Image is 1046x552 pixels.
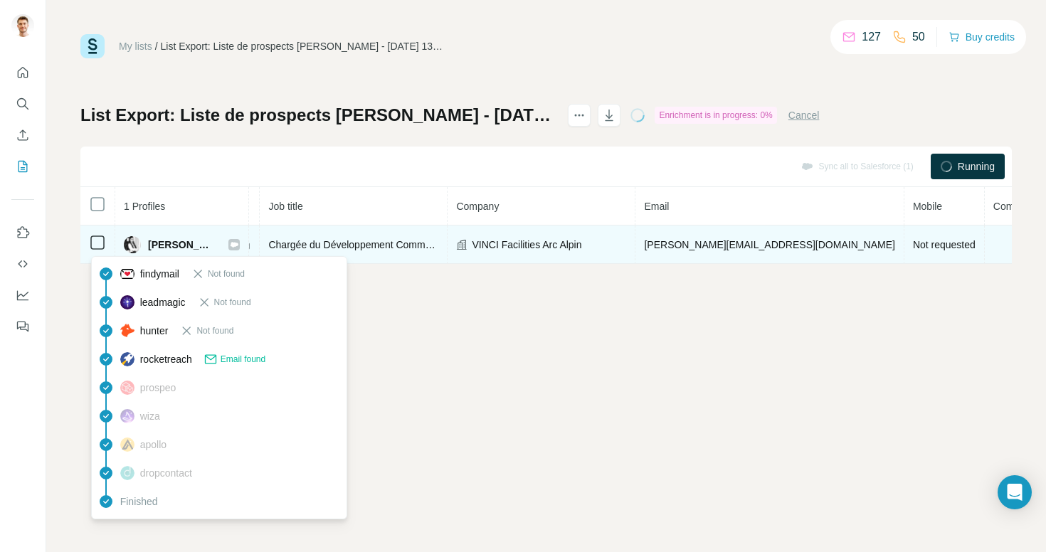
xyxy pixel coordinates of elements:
div: Open Intercom Messenger [998,475,1032,509]
span: dropcontact [140,466,192,480]
span: [PERSON_NAME][EMAIL_ADDRESS][DOMAIN_NAME] [644,239,894,250]
img: provider hunter logo [120,324,134,336]
span: leadmagic [140,295,186,309]
button: Buy credits [949,27,1015,47]
button: Dashboard [11,282,34,308]
span: Company [456,201,499,212]
img: Avatar [124,236,141,253]
button: Quick start [11,60,34,85]
button: Use Surfe API [11,251,34,277]
img: provider prospeo logo [120,381,134,395]
h1: List Export: Liste de prospects [PERSON_NAME] - [DATE] 13:35 [80,104,555,127]
img: provider dropcontact logo [120,466,134,480]
img: Surfe Logo [80,34,105,58]
img: provider apollo logo [120,437,134,452]
span: hunter [140,324,169,338]
div: Enrichment is in progress: 0% [655,107,776,124]
button: Use Surfe on LinkedIn [11,220,34,245]
span: Finished [120,494,158,509]
a: My lists [119,41,152,52]
button: actions [568,104,591,127]
button: Cancel [788,108,820,122]
button: Enrich CSV [11,122,34,148]
span: wiza [140,409,160,423]
button: Feedback [11,314,34,339]
button: Search [11,91,34,117]
li: / [155,39,158,53]
span: Job title [268,201,302,212]
div: List Export: Liste de prospects [PERSON_NAME] - [DATE] 13:35 [161,39,445,53]
span: prospeo [140,381,176,395]
img: provider leadmagic logo [120,295,134,309]
p: 50 [912,28,925,46]
span: Not found [196,324,233,337]
span: Email [644,201,669,212]
span: VINCI Facilities Arc Alpin [472,238,581,252]
p: 127 [862,28,881,46]
span: rocketreach [140,352,192,366]
button: My lists [11,154,34,179]
span: [PERSON_NAME] [148,238,214,252]
img: provider findymail logo [120,267,134,281]
span: Chargée du Développement Commercial [268,239,449,250]
span: Not found [208,267,245,280]
img: Avatar [11,14,34,37]
span: Not found [214,296,251,309]
span: Email found [221,353,265,366]
span: Mobile [913,201,942,212]
span: 1 Profiles [124,201,165,212]
img: provider rocketreach logo [120,352,134,366]
img: provider wiza logo [120,409,134,423]
span: findymail [140,267,179,281]
span: Not requested [913,239,976,250]
span: Running [958,159,995,174]
span: apollo [140,437,167,452]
